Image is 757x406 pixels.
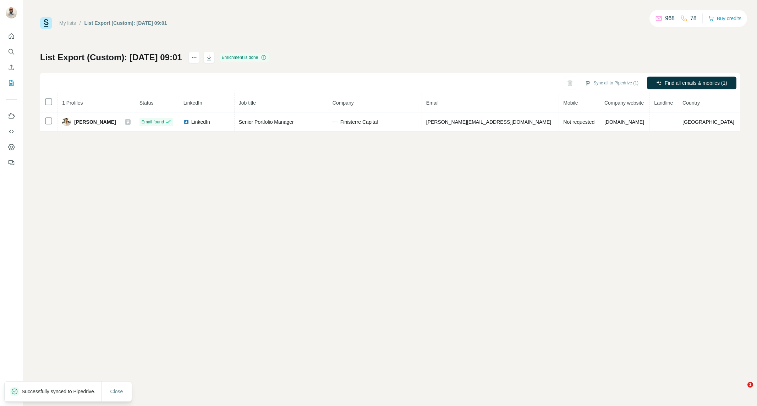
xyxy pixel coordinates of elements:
[110,388,123,395] span: Close
[333,119,338,125] img: company-logo
[6,110,17,122] button: Use Surfe on LinkedIn
[340,118,378,126] span: Finisterre Capital
[6,156,17,169] button: Feedback
[647,77,736,89] button: Find all emails & mobiles (1)
[426,100,439,106] span: Email
[563,119,594,125] span: Not requested
[6,141,17,154] button: Dashboard
[188,52,200,63] button: actions
[6,77,17,89] button: My lists
[665,79,727,87] span: Find all emails & mobiles (1)
[183,119,189,125] img: LinkedIn logo
[708,13,741,23] button: Buy credits
[105,385,128,398] button: Close
[220,53,269,62] div: Enrichment is done
[654,100,673,106] span: Landline
[665,14,675,23] p: 968
[6,125,17,138] button: Use Surfe API
[74,118,116,126] span: [PERSON_NAME]
[426,119,551,125] span: [PERSON_NAME][EMAIL_ADDRESS][DOMAIN_NAME]
[62,118,71,126] img: Avatar
[6,7,17,18] img: Avatar
[239,100,256,106] span: Job title
[239,119,294,125] span: Senior Portfolio Manager
[22,388,101,395] p: Successfully synced to Pipedrive.
[682,100,700,106] span: Country
[62,100,83,106] span: 1 Profiles
[563,100,578,106] span: Mobile
[6,61,17,74] button: Enrich CSV
[59,20,76,26] a: My lists
[6,45,17,58] button: Search
[690,14,697,23] p: 78
[682,119,734,125] span: [GEOGRAPHIC_DATA]
[333,100,354,106] span: Company
[604,119,644,125] span: [DOMAIN_NAME]
[40,52,182,63] h1: List Export (Custom): [DATE] 09:01
[183,100,202,106] span: LinkedIn
[733,382,750,399] iframe: Intercom live chat
[191,118,210,126] span: LinkedIn
[139,100,154,106] span: Status
[84,20,167,27] div: List Export (Custom): [DATE] 09:01
[580,78,643,88] button: Sync all to Pipedrive (1)
[604,100,644,106] span: Company website
[747,382,753,388] span: 1
[6,30,17,43] button: Quick start
[40,17,52,29] img: Surfe Logo
[79,20,81,27] li: /
[142,119,164,125] span: Email found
